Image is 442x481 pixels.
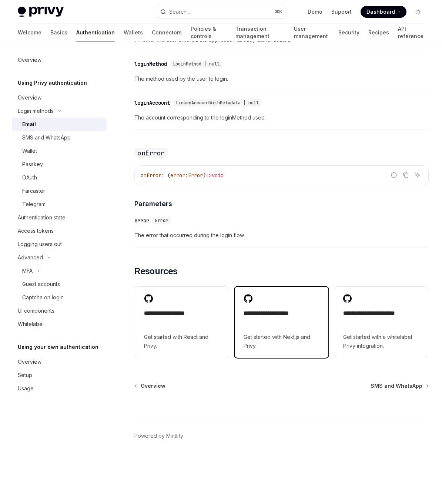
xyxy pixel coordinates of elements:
a: Guest accounts [12,277,107,291]
a: Email [12,118,107,131]
a: Wallets [124,24,143,41]
span: The account corresponding to the loginMethod used. [134,113,429,122]
span: : [185,172,188,179]
a: Logging users out [12,238,107,251]
span: onError [141,172,161,179]
div: Farcaster [22,186,45,195]
button: Toggle dark mode [412,6,424,18]
div: Login methods [18,107,54,115]
a: Support [331,8,352,16]
div: loginMethod [134,60,167,68]
a: Captcha on login [12,291,107,304]
a: Setup [12,369,107,382]
span: : ( [161,172,170,179]
a: Powered by Mintlify [134,432,183,440]
div: Search... [169,7,190,16]
button: MFA [12,264,44,277]
div: Passkey [22,160,43,169]
a: Dashboard [361,6,406,18]
a: Welcome [18,24,41,41]
span: Error [155,218,168,223]
span: void [212,172,224,179]
a: SMS and WhatsApp [371,382,428,390]
span: Error [188,172,203,179]
div: SMS and WhatsApp [22,133,71,142]
span: Get started with a whitelabel Privy integration. [343,333,419,350]
div: Overview [18,357,41,366]
h5: Using Privy authentication [18,78,87,87]
span: => [206,172,212,179]
a: Overview [135,382,165,390]
span: ⌘ K [275,9,282,15]
a: Passkey [12,158,107,171]
div: Overview [18,55,41,64]
a: Telegram [12,198,107,211]
a: Basics [50,24,67,41]
span: Get started with Next.js and Privy. [244,333,319,350]
a: OAuth [12,171,107,184]
a: Overview [12,53,107,67]
div: Advanced [18,253,43,262]
span: SMS and WhatsApp [371,382,422,390]
a: Demo [308,8,322,16]
div: Whitelabel [18,320,44,329]
h5: Using your own authentication [18,343,98,351]
a: Overview [12,91,107,104]
span: Parameters [134,199,172,209]
div: loginAccount [134,99,170,107]
div: error [134,217,149,224]
span: The method used by the user to login. [134,74,429,83]
div: OAuth [22,173,37,182]
a: Authentication [76,24,115,41]
div: Access tokens [18,226,54,235]
span: Overview [141,382,165,390]
a: Recipes [368,24,389,41]
span: Resources [134,265,178,277]
button: Search...⌘K [155,5,287,18]
a: Connectors [152,24,182,41]
a: Whitelabel [12,317,107,331]
a: Authentication state [12,211,107,224]
div: Email [22,120,36,129]
div: Captcha on login [22,293,64,302]
a: Farcaster [12,184,107,198]
span: LoginMethod | null [173,61,220,67]
a: Overview [12,355,107,369]
a: Policies & controls [191,24,227,41]
button: Copy the contents from the code block [401,170,411,180]
div: Authentication state [18,213,66,222]
div: Overview [18,93,41,102]
div: UI components [18,306,54,315]
div: Guest accounts [22,280,60,289]
a: Transaction management [235,24,285,41]
span: error [170,172,185,179]
span: LinkedAccountWithMetadata | null [176,100,259,106]
a: Access tokens [12,224,107,238]
div: Wallet [22,147,37,155]
div: Setup [18,371,32,380]
button: Report incorrect code [389,170,399,180]
button: Ask AI [413,170,422,180]
img: light logo [18,7,64,17]
div: MFA [22,266,33,275]
a: API reference [398,24,424,41]
button: Advanced [12,251,54,264]
div: Logging users out [18,240,62,249]
a: Security [338,24,359,41]
div: Telegram [22,200,46,209]
button: Login methods [12,104,65,118]
a: SMS and WhatsApp [12,131,107,144]
div: Usage [18,384,34,393]
a: UI components [12,304,107,317]
span: ) [203,172,206,179]
span: The error that occurred during the login flow. [134,231,429,240]
a: User management [294,24,329,41]
span: Get started with React and Privy. [144,333,220,350]
span: Dashboard [366,8,395,16]
code: onError [134,148,168,158]
a: Wallet [12,144,107,158]
a: Usage [12,382,107,395]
